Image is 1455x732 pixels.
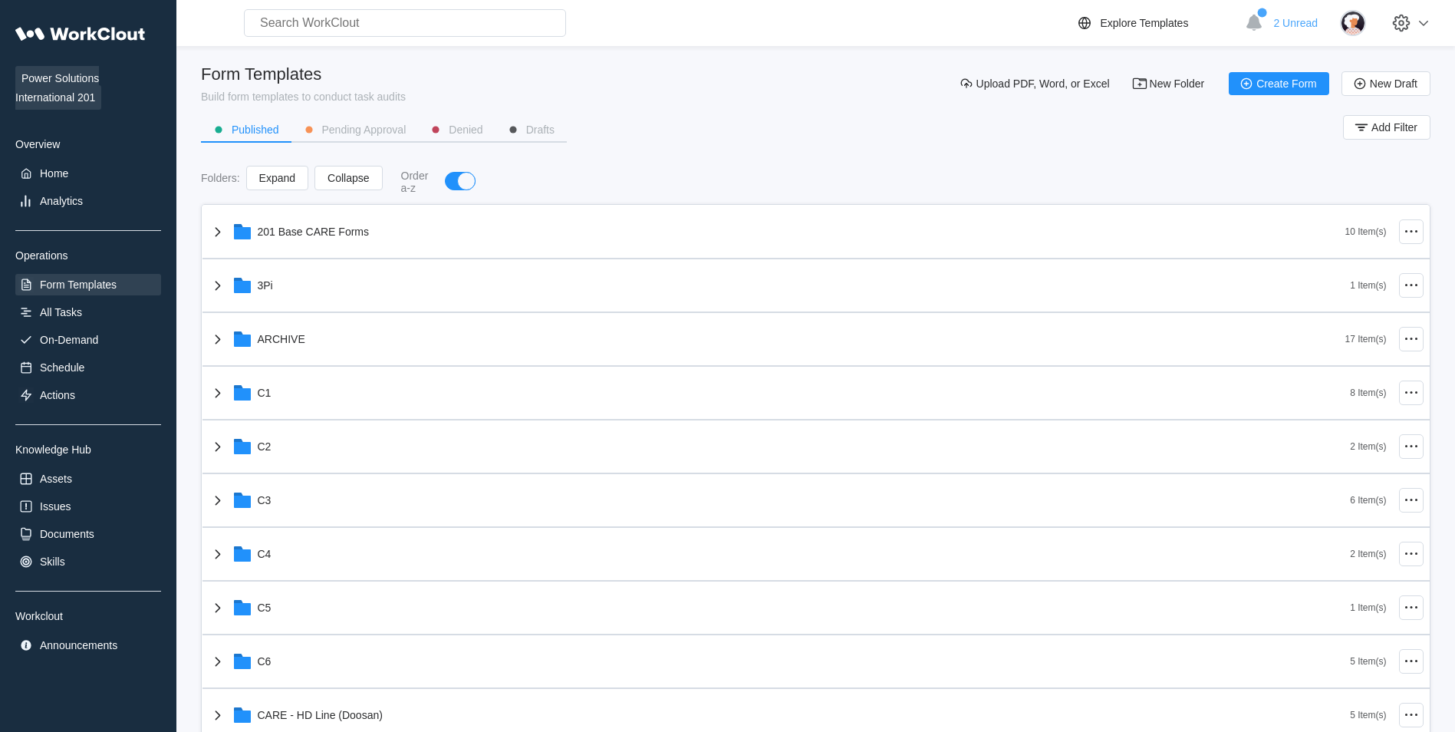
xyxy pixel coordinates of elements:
[1350,280,1386,291] div: 1 Item(s)
[201,91,406,103] div: Build form templates to conduct task audits
[526,124,555,135] div: Drafts
[258,548,272,560] div: C4
[258,226,370,238] div: 201 Base CARE Forms
[1350,495,1386,506] div: 6 Item(s)
[15,523,161,545] a: Documents
[40,306,82,318] div: All Tasks
[40,361,84,374] div: Schedule
[201,64,406,84] div: Form Templates
[40,195,83,207] div: Analytics
[328,173,369,183] span: Collapse
[40,167,68,180] div: Home
[15,138,161,150] div: Overview
[1343,115,1430,140] button: Add Filter
[1350,387,1386,398] div: 8 Item(s)
[15,249,161,262] div: Operations
[258,709,383,721] div: CARE - HD Line (Doosan)
[15,384,161,406] a: Actions
[258,602,272,614] div: C5
[1340,10,1366,36] img: user-4.png
[1370,78,1417,89] span: New Draft
[1350,656,1386,667] div: 5 Item(s)
[1150,78,1205,89] span: New Folder
[258,333,305,345] div: ARCHIVE
[15,66,101,110] span: Power Solutions International 201
[232,124,279,135] div: Published
[1371,122,1417,133] span: Add Filter
[15,163,161,184] a: Home
[246,166,308,190] button: Expand
[15,496,161,517] a: Issues
[40,556,65,568] div: Skills
[1256,78,1317,89] span: Create Form
[322,124,407,135] div: Pending Approval
[15,443,161,456] div: Knowledge Hub
[1350,441,1386,452] div: 2 Item(s)
[258,440,272,453] div: C2
[1100,17,1188,29] div: Explore Templates
[40,473,72,485] div: Assets
[495,118,567,141] button: Drafts
[1273,17,1318,29] span: 2 Unread
[401,170,430,194] div: Order a-z
[15,274,161,295] a: Form Templates
[40,389,75,401] div: Actions
[1350,602,1386,613] div: 1 Item(s)
[15,635,161,656] a: Announcements
[949,72,1122,95] button: Upload PDF, Word, or Excel
[258,494,272,506] div: C3
[1345,334,1386,345] div: 17 Item(s)
[40,639,117,651] div: Announcements
[1229,72,1329,95] button: Create Form
[258,279,273,292] div: 3Pi
[1350,549,1386,559] div: 2 Item(s)
[15,551,161,572] a: Skills
[1345,226,1386,237] div: 10 Item(s)
[258,655,272,668] div: C6
[40,500,71,513] div: Issues
[15,302,161,323] a: All Tasks
[40,279,117,291] div: Form Templates
[15,468,161,490] a: Assets
[40,528,94,540] div: Documents
[15,610,161,622] div: Workclout
[291,118,419,141] button: Pending Approval
[244,9,566,37] input: Search WorkClout
[259,173,295,183] span: Expand
[314,166,382,190] button: Collapse
[1122,72,1217,95] button: New Folder
[201,118,291,141] button: Published
[449,124,482,135] div: Denied
[1341,71,1430,96] button: New Draft
[15,357,161,378] a: Schedule
[1350,710,1386,720] div: 5 Item(s)
[418,118,495,141] button: Denied
[40,334,98,346] div: On-Demand
[258,387,272,399] div: C1
[15,329,161,351] a: On-Demand
[15,190,161,212] a: Analytics
[976,78,1110,89] span: Upload PDF, Word, or Excel
[1075,14,1237,32] a: Explore Templates
[201,172,240,184] div: Folders :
